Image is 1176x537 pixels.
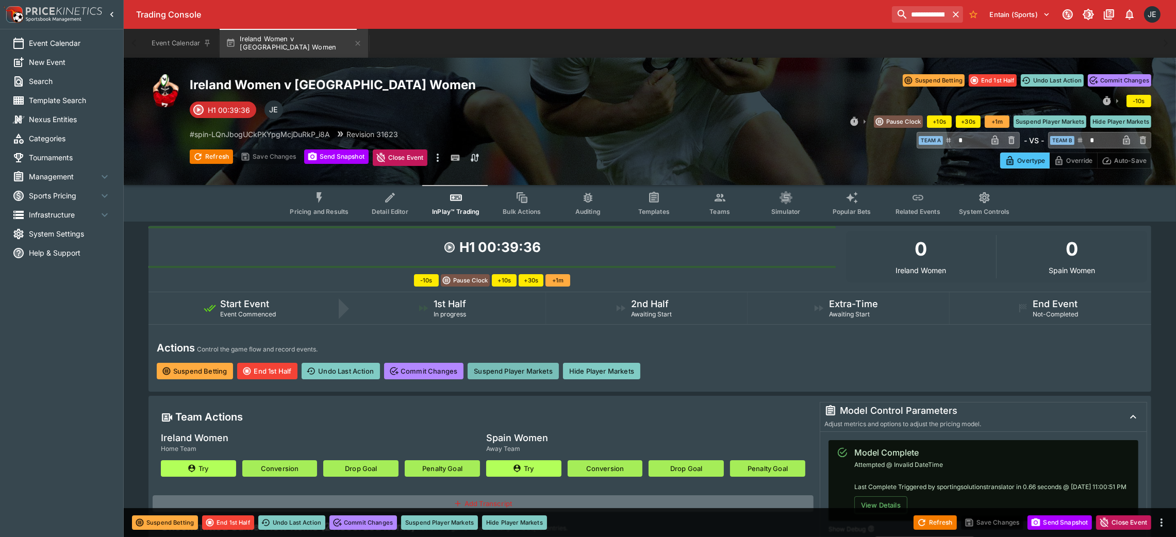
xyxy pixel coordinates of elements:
button: Notifications [1120,5,1139,24]
span: Nexus Entities [29,114,111,125]
button: Suspend Betting [903,74,965,87]
p: Auto-Save [1114,155,1147,166]
span: Popular Bets [833,208,871,215]
span: Template Search [29,95,111,106]
button: -10s [1127,95,1151,107]
span: Pricing and Results [290,208,349,215]
p: H1 00:39:36 [208,105,250,115]
p: Spain Women [1049,266,1095,274]
span: Categories [29,133,111,144]
div: Trading Console [136,9,888,20]
button: Hide Player Markets [1090,115,1151,128]
span: Attempted @ Invalid DateTime Last Complete Triggered by sportingsolutionstranslator in 0.66 secon... [854,461,1127,491]
span: Sports Pricing [29,190,98,201]
span: Search [29,76,111,87]
button: Commit Changes [1088,74,1151,87]
p: Ireland Women [896,266,947,274]
img: Sportsbook Management [26,17,81,22]
button: +10s [492,274,517,287]
span: Bulk Actions [503,208,541,215]
p: Overtype [1017,155,1045,166]
span: Infrastructure [29,209,98,220]
div: Start From [1000,153,1151,169]
span: Event Commenced [220,310,276,318]
button: Conversion [568,460,643,477]
p: Override [1066,155,1092,166]
span: Teams [709,208,730,215]
button: No Bookmarks [965,6,982,23]
span: System Settings [29,228,111,239]
h4: Team Actions [175,410,243,424]
div: James Edlin [1144,6,1161,23]
img: rugby_union.png [148,74,181,107]
button: Drop Goal [649,460,724,477]
button: Close Event [373,149,428,166]
button: View Details [854,496,907,514]
span: Away Team [486,444,548,454]
svg: Clock Controls [849,116,859,127]
button: Commit Changes [384,363,463,379]
button: Toggle light/dark mode [1079,5,1098,24]
h5: End Event [1033,298,1078,310]
button: Penalty Goal [730,460,805,477]
button: -10s [414,274,439,287]
button: Refresh [190,149,233,164]
button: Send Snapshot [304,149,369,164]
button: Connected to PK [1058,5,1077,24]
div: James Edlin [264,100,283,119]
svg: Clock Controls [1102,96,1112,106]
span: Tournaments [29,152,111,163]
button: Refresh [914,515,957,530]
button: End 1st Half [237,363,297,379]
button: Suspend Player Markets [401,515,478,530]
button: James Edlin [1141,3,1164,26]
span: Detail Editor [372,208,408,215]
button: Add Transcript [153,495,814,512]
h5: 2nd Half [631,298,669,310]
h5: Ireland Women [161,432,228,444]
img: PriceKinetics Logo [3,4,24,25]
button: more [1155,516,1168,529]
button: Conversion [242,460,318,477]
span: Team A [919,136,943,145]
button: Suspend Betting [132,515,198,530]
button: Ireland Women v [GEOGRAPHIC_DATA] Women [220,29,368,58]
p: Copy To Clipboard [190,129,330,140]
button: End 1st Half [969,74,1017,87]
img: PriceKinetics [26,7,102,15]
button: Pause Clock [874,115,923,128]
button: Hide Player Markets [482,515,547,530]
span: New Event [29,57,111,68]
span: In progress [434,310,466,318]
span: System Controls [959,208,1009,215]
button: Documentation [1100,5,1118,24]
h6: - VS - [1024,135,1044,146]
span: Templates [638,208,670,215]
button: Auto-Save [1097,153,1151,169]
p: Revision 31623 [346,129,398,140]
h5: Start Event [220,298,269,310]
h4: Actions [157,341,195,355]
h1: 0 [915,235,927,263]
h5: Extra-Time [829,298,878,310]
button: Close Event [1096,515,1151,530]
button: Try [486,460,561,477]
span: Auditing [575,208,601,215]
span: Event Calendar [29,38,111,48]
button: Try [161,460,236,477]
span: Related Events [896,208,940,215]
span: Help & Support [29,247,111,258]
span: Home Team [161,444,228,454]
button: Drop Goal [323,460,399,477]
button: Penalty Goal [405,460,480,477]
button: +30s [956,115,981,128]
p: Control the game flow and record events. [197,344,318,355]
button: Undo Last Action [258,515,325,530]
h5: 1st Half [434,298,466,310]
span: Awaiting Start [631,310,672,318]
span: Simulator [771,208,800,215]
div: Event type filters [281,185,1018,222]
input: search [892,6,949,23]
button: Event Calendar [145,29,218,58]
button: Suspend Betting [157,363,233,379]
